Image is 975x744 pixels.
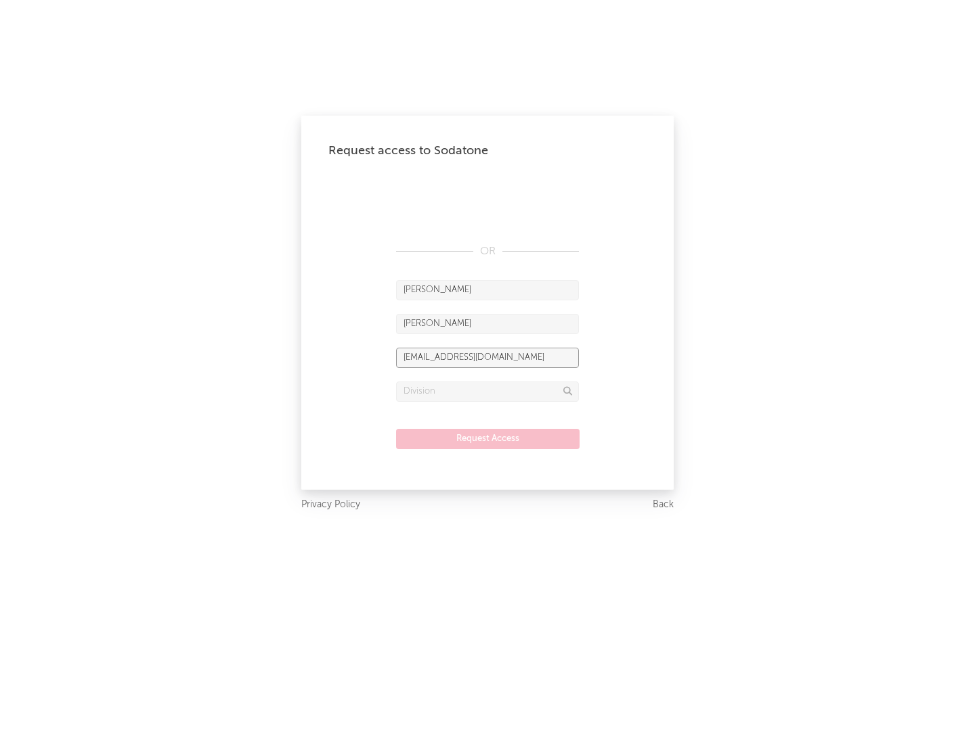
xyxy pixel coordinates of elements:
[328,143,647,159] div: Request access to Sodatone
[396,243,579,260] div: OR
[396,280,579,300] input: First Name
[396,348,579,368] input: Email
[301,496,360,513] a: Privacy Policy
[653,496,674,513] a: Back
[396,429,580,449] button: Request Access
[396,314,579,334] input: Last Name
[396,381,579,402] input: Division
